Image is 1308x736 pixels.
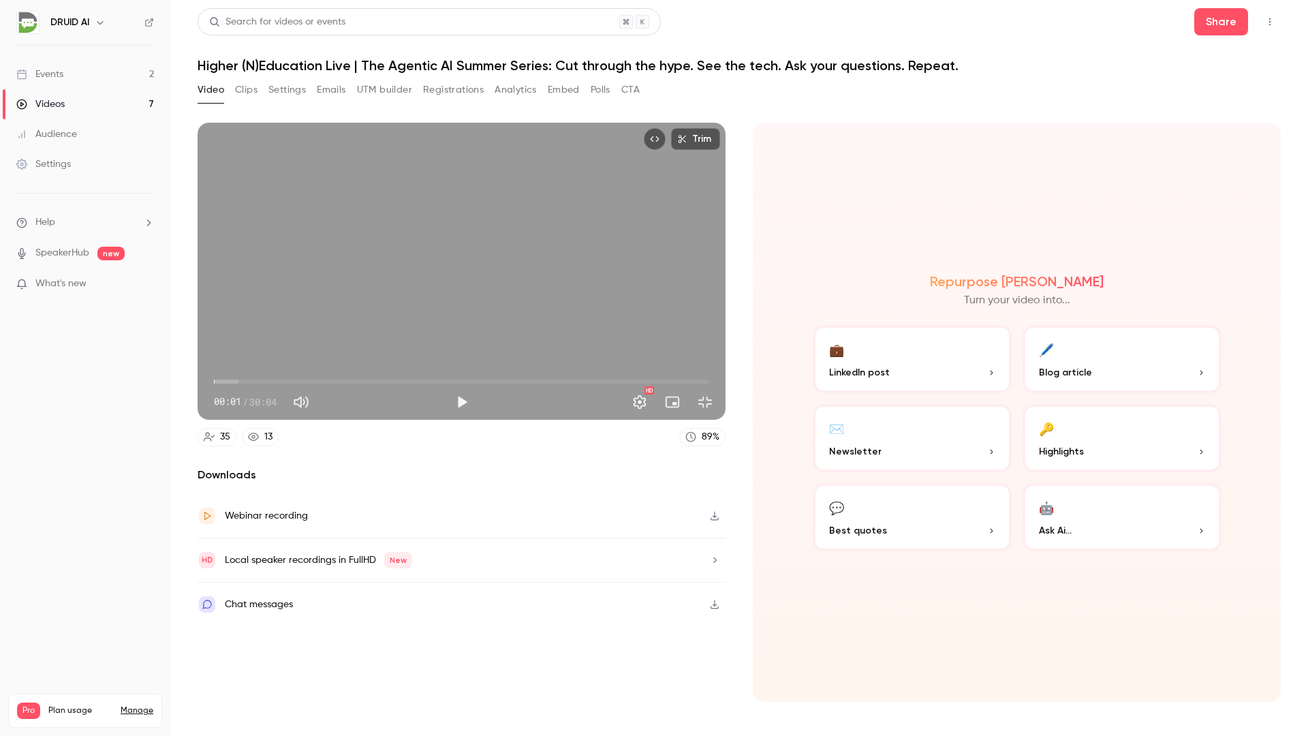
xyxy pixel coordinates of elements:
a: 13 [242,428,279,446]
span: New [384,552,412,568]
span: Ask Ai... [1039,523,1072,538]
span: LinkedIn post [829,365,890,380]
button: Analytics [495,79,537,101]
button: CTA [621,79,640,101]
div: HD [644,386,654,395]
button: Embed video [644,128,666,150]
div: 13 [264,430,272,444]
button: Emails [317,79,345,101]
button: Registrations [423,79,484,101]
div: 00:01 [214,395,277,409]
div: 35 [220,430,230,444]
div: 💼 [829,339,844,360]
button: Exit full screen [691,388,719,416]
button: Settings [268,79,306,101]
div: Local speaker recordings in FullHD [225,552,412,568]
div: Webinar recording [225,508,308,524]
button: 🔑Highlights [1023,404,1221,472]
span: Blog article [1039,365,1092,380]
button: 💼LinkedIn post [813,325,1012,393]
span: Best quotes [829,523,887,538]
div: 💬 [829,497,844,518]
a: 89% [679,428,726,446]
span: Help [35,215,55,230]
button: Mute [287,388,315,416]
span: Pro [17,703,40,719]
button: ✉️Newsletter [813,404,1012,472]
span: new [97,247,125,260]
div: Chat messages [225,596,293,613]
div: ✉️ [829,418,844,439]
span: Plan usage [48,705,112,716]
button: UTM builder [357,79,412,101]
span: Newsletter [829,444,882,459]
h2: Repurpose [PERSON_NAME] [930,273,1104,290]
div: Videos [16,97,65,111]
div: 89 % [702,430,719,444]
img: DRUID AI [17,12,39,33]
button: Embed [548,79,580,101]
span: Highlights [1039,444,1084,459]
button: Video [198,79,224,101]
div: Audience [16,127,77,141]
button: Clips [235,79,258,101]
button: Turn on miniplayer [659,388,686,416]
span: What's new [35,277,87,291]
button: 💬Best quotes [813,483,1012,551]
li: help-dropdown-opener [16,215,154,230]
a: 35 [198,428,236,446]
button: 🤖Ask Ai... [1023,483,1221,551]
button: Top Bar Actions [1259,11,1281,33]
span: 30:04 [249,395,277,409]
h1: Higher (N)Education Live | The Agentic AI Summer Series: Cut through the hype. See the tech. Ask ... [198,57,1281,74]
h2: Downloads [198,467,726,483]
button: 🖊️Blog article [1023,325,1221,393]
button: Share [1194,8,1248,35]
span: 00:01 [214,395,241,409]
a: SpeakerHub [35,246,89,260]
div: 🔑 [1039,418,1054,439]
button: Settings [626,388,653,416]
div: Search for videos or events [209,15,345,29]
div: Events [16,67,63,81]
p: Turn your video into... [964,292,1070,309]
span: / [243,395,248,409]
div: 🖊️ [1039,339,1054,360]
h6: DRUID AI [50,16,89,29]
button: Trim [671,128,720,150]
button: Play [448,388,476,416]
button: Polls [591,79,610,101]
a: Manage [121,705,153,716]
div: 🤖 [1039,497,1054,518]
div: Settings [16,157,71,171]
